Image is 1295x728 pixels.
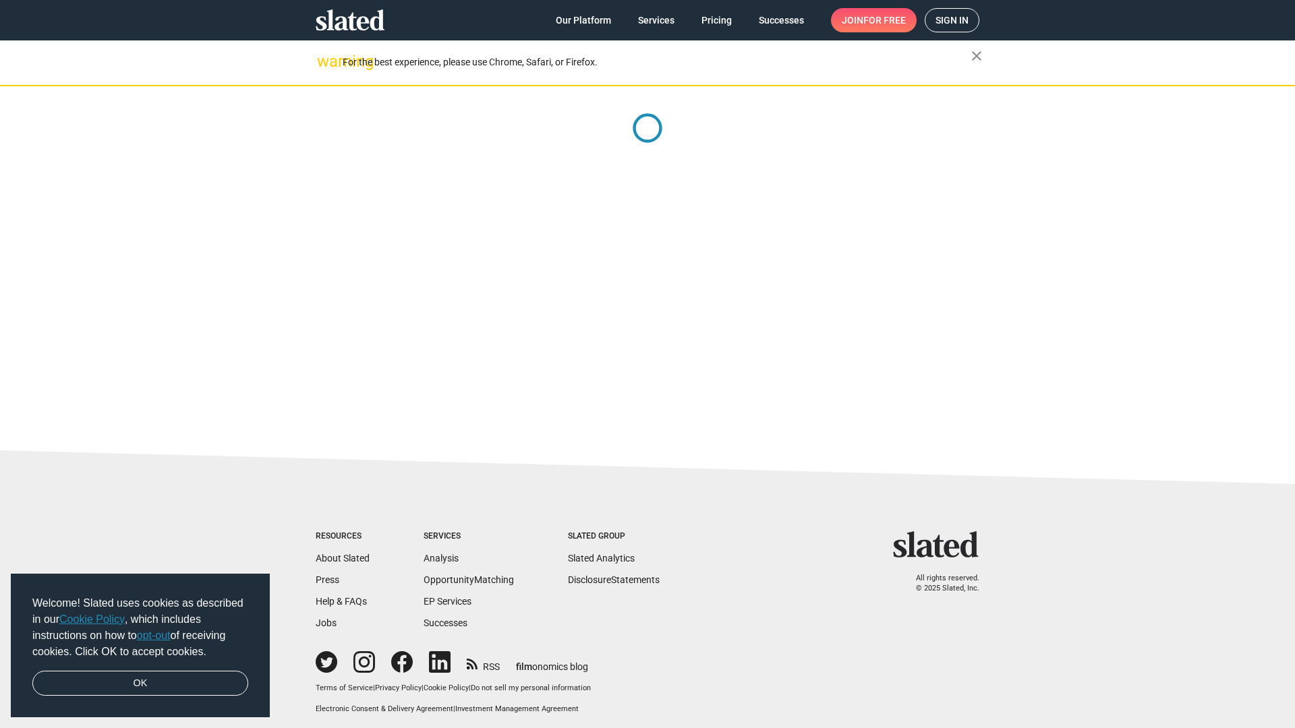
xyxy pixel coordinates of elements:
[424,531,514,542] div: Services
[691,8,743,32] a: Pricing
[59,613,125,625] a: Cookie Policy
[516,650,588,673] a: filmonomics blog
[422,684,424,692] span: |
[568,574,660,585] a: DisclosureStatements
[424,596,471,607] a: EP Services
[568,553,635,564] a: Slated Analytics
[469,684,471,692] span: |
[32,595,248,660] span: Welcome! Slated uses cookies as described in our , which includes instructions on how to of recei...
[453,704,455,713] span: |
[568,531,660,542] div: Slated Group
[455,704,579,713] a: Investment Management Agreement
[831,8,917,32] a: Joinfor free
[424,553,459,564] a: Analysis
[902,574,979,593] p: All rights reserved. © 2025 Slated, Inc.
[424,574,514,585] a: OpportunityMatching
[316,596,367,607] a: Help & FAQs
[545,8,622,32] a: Our Platform
[32,671,248,696] a: dismiss cookie message
[759,8,804,32] span: Successes
[701,8,732,32] span: Pricing
[863,8,906,32] span: for free
[316,553,370,564] a: About Slated
[925,8,979,32] a: Sign in
[375,684,422,692] a: Privacy Policy
[424,617,467,628] a: Successes
[316,704,453,713] a: Electronic Consent & Delivery Agreement
[936,9,969,32] span: Sign in
[343,53,971,71] div: For the best experience, please use Chrome, Safari, or Firefox.
[748,8,815,32] a: Successes
[316,574,339,585] a: Press
[316,684,373,692] a: Terms of Service
[556,8,611,32] span: Our Platform
[516,661,532,672] span: film
[638,8,674,32] span: Services
[316,617,337,628] a: Jobs
[842,8,906,32] span: Join
[11,574,270,718] div: cookieconsent
[471,684,591,694] button: Do not sell my personal information
[137,630,171,641] a: opt-out
[627,8,685,32] a: Services
[424,684,469,692] a: Cookie Policy
[316,531,370,542] div: Resources
[317,53,333,69] mat-icon: warning
[467,653,500,673] a: RSS
[373,684,375,692] span: |
[969,48,985,64] mat-icon: close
